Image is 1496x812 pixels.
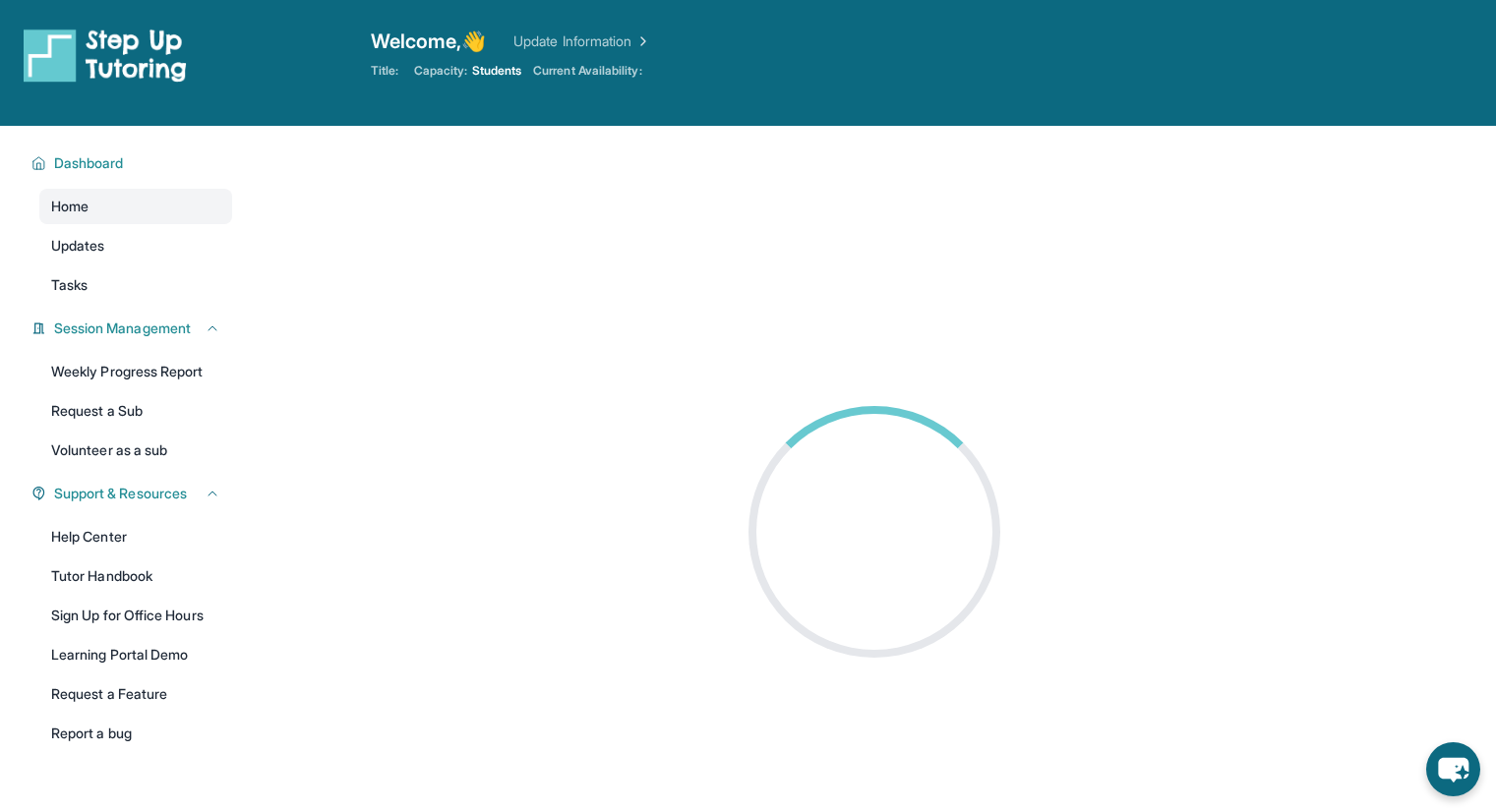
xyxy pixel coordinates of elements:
[46,484,220,503] button: Support & Resources
[51,197,89,216] span: Home
[46,319,220,338] button: Session Management
[54,319,191,338] span: Session Management
[39,598,232,633] a: Sign Up for Office Hours
[533,63,641,79] span: Current Availability:
[39,716,232,751] a: Report a bug
[39,676,232,712] a: Request a Feature
[46,153,220,173] button: Dashboard
[54,484,187,503] span: Support & Resources
[39,189,232,224] a: Home
[513,31,651,51] a: Update Information
[51,236,105,256] span: Updates
[51,275,88,295] span: Tasks
[54,153,124,173] span: Dashboard
[39,267,232,303] a: Tasks
[371,28,487,55] span: Welcome, 👋
[39,354,232,389] a: Weekly Progress Report
[631,31,651,51] img: Chevron Right
[24,28,187,83] img: logo
[472,63,522,79] span: Students
[39,393,232,429] a: Request a Sub
[39,228,232,263] a: Updates
[39,558,232,594] a: Tutor Handbook
[414,63,468,79] span: Capacity:
[1426,742,1480,796] button: chat-button
[371,63,398,79] span: Title:
[39,433,232,468] a: Volunteer as a sub
[39,519,232,554] a: Help Center
[39,637,232,672] a: Learning Portal Demo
